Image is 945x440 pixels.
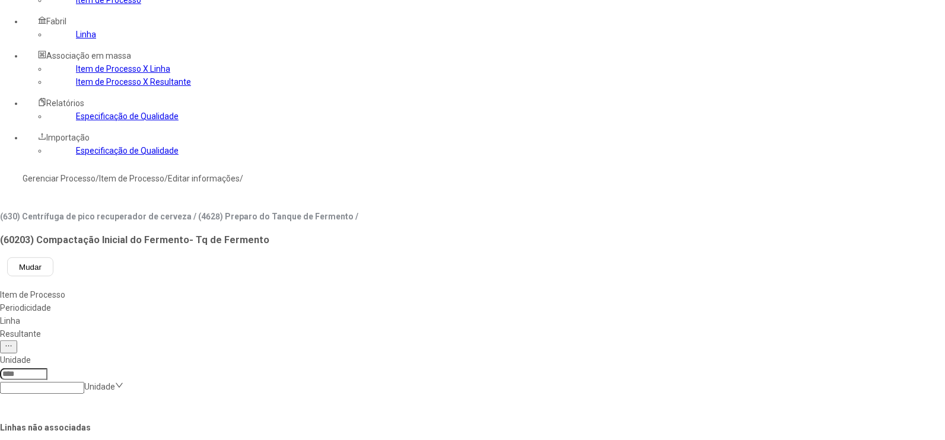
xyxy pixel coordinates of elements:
a: Linha [76,30,96,39]
a: Item de Processo [99,174,164,183]
nz-breadcrumb-separator: / [164,174,168,183]
span: Associação em massa [46,51,131,60]
span: Relatórios [46,98,84,108]
nz-breadcrumb-separator: / [240,174,243,183]
a: Especificação de Qualidade [76,146,179,155]
span: Mudar [19,263,42,272]
a: Item de Processo X Linha [76,64,170,74]
a: Especificação de Qualidade [76,111,179,121]
a: Editar informações [168,174,240,183]
a: Gerenciar Processo [23,174,96,183]
span: Fabril [46,17,66,26]
button: Mudar [7,257,53,276]
a: Item de Processo X Resultante [76,77,191,87]
nz-breadcrumb-separator: / [96,174,99,183]
nz-select-placeholder: Unidade [84,382,115,391]
span: Importação [46,133,90,142]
